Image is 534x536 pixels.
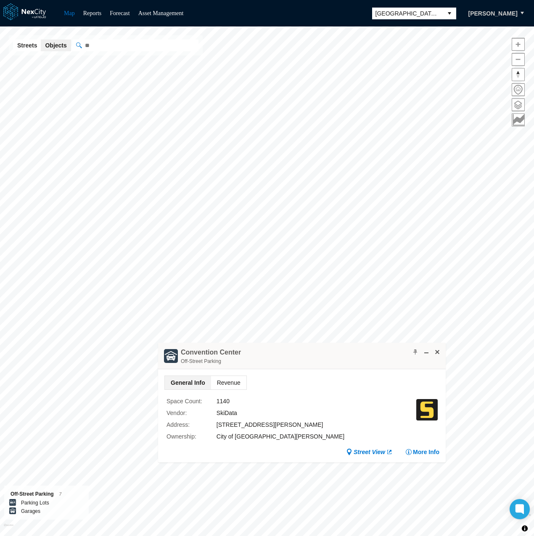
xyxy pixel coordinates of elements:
button: [PERSON_NAME] [460,6,526,21]
span: Reset bearing to north [512,68,524,81]
span: [PERSON_NAME] [468,9,518,18]
span: Zoom out [512,53,524,66]
button: Toggle attribution [520,523,530,533]
span: Revenue [211,376,246,389]
span: More Info [413,448,439,456]
button: Reset bearing to north [512,68,525,81]
div: City of [GEOGRAPHIC_DATA][PERSON_NAME] [217,432,416,441]
a: Reports [83,10,102,16]
a: Forecast [110,10,130,16]
label: Garages [21,507,40,515]
button: Streets [13,39,41,51]
button: Objects [41,39,71,51]
label: Ownership : [167,432,217,441]
span: Street View [354,448,385,456]
button: Zoom in [512,38,525,51]
label: Address : [167,420,217,429]
a: Asset Management [138,10,184,16]
button: Layers management [512,98,525,111]
span: Streets [17,41,37,50]
div: SkiData [217,408,416,418]
span: [GEOGRAPHIC_DATA][PERSON_NAME] [375,9,439,18]
label: Space Count : [167,397,217,406]
a: Street View [346,448,393,456]
label: Vendor : [167,408,217,418]
span: Objects [45,41,66,50]
div: Double-click to make header text selectable [181,348,241,365]
span: 7 [59,492,62,497]
button: select [443,8,456,19]
button: Key metrics [512,113,525,126]
a: Mapbox homepage [4,524,13,533]
button: More Info [405,448,439,456]
button: Zoom out [512,53,525,66]
span: Zoom in [512,38,524,50]
div: Off-Street Parking [181,357,241,365]
div: Off-Street Parking [11,490,82,499]
span: Toggle attribution [522,524,527,533]
div: [STREET_ADDRESS][PERSON_NAME] [217,420,416,429]
button: Home [512,83,525,96]
label: Parking Lots [21,499,49,507]
span: General Info [165,376,211,389]
a: Map [64,10,75,16]
h4: Double-click to make header text selectable [181,348,241,357]
div: 1140 [217,397,416,406]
